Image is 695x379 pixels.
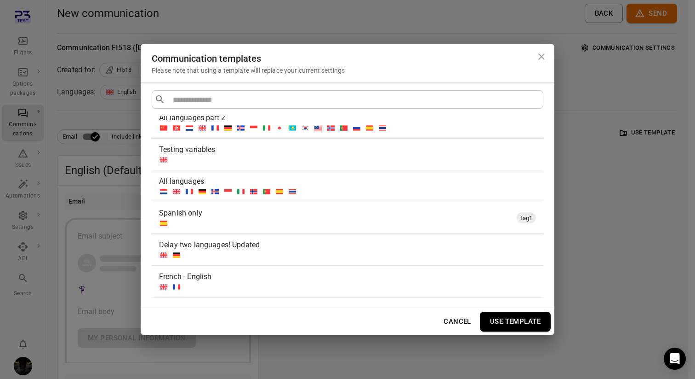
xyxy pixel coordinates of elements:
[152,170,543,202] div: All languages
[152,297,543,329] div: Disruption reason: Misconnection
[480,312,551,331] button: Use template
[664,348,686,370] div: Open Intercom Messenger
[439,312,476,331] button: Cancel
[517,214,536,223] span: tag1
[152,234,543,265] div: Delay two languages! Updated
[152,139,543,170] div: Testing variables
[159,176,532,187] div: All languages
[159,208,513,219] div: Spanish only
[159,271,532,282] div: French - English
[152,107,543,138] div: All languages part 2
[152,66,543,75] div: Please note that using a template will replace your current settings
[159,239,532,251] div: Delay two languages! Updated
[532,47,551,66] button: Close dialog
[159,112,532,123] div: All languages part 2
[152,266,543,297] div: French - English
[152,202,543,233] div: Spanish onlytag1
[159,144,532,155] div: Testing variables
[152,51,543,66] div: Communication templates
